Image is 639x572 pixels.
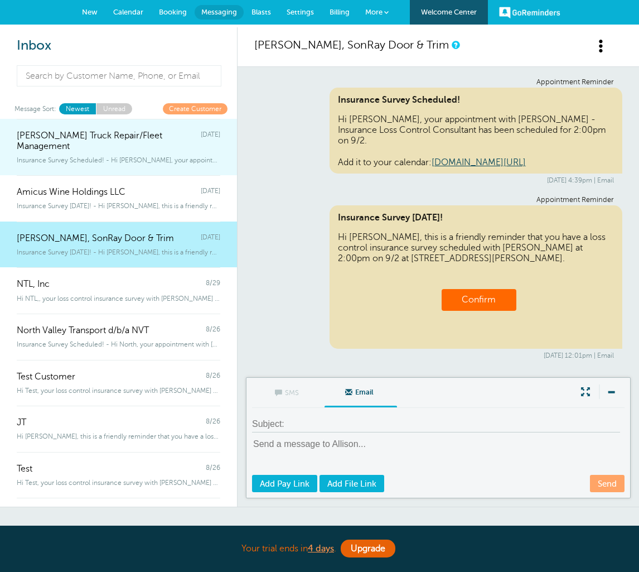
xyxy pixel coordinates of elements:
span: Insurance Survey [DATE]! [338,213,614,223]
span: JT [17,417,26,428]
span: Hi Test, your loss control insurance survey with [PERSON_NAME] has been sche [17,387,220,395]
a: Create Customer [163,103,227,114]
span: Add File Link [327,479,376,488]
a: This is a history of all communications between GoReminders and your customer. [452,41,458,49]
span: SMS [260,378,316,405]
span: Settings [287,8,314,16]
a: Send [590,475,625,492]
span: [DATE] [201,131,220,152]
span: Add Pay Link [260,479,309,488]
div: Hi [PERSON_NAME], your appointment with [PERSON_NAME] - Insurance Loss Control Consultant has bee... [330,88,622,174]
span: Email [333,378,389,405]
span: Messaging [201,8,237,16]
span: More [365,8,383,16]
span: Calendar [113,8,143,16]
div: Your trial ends in . [69,537,570,561]
a: 4 days [308,544,334,554]
span: 8/26 [206,325,220,336]
span: North Valley Transport d/b/a NVT [17,325,149,336]
span: 8/29 [206,279,220,290]
span: Message Sort: [14,103,56,114]
input: Search by Customer Name, Phone, or Email [17,65,221,86]
a: Refer someone to us! [314,525,420,536]
a: Newest [59,103,96,114]
a: [DOMAIN_NAME][URL] [432,157,526,167]
span: Blasts [251,8,271,16]
label: This customer does not have a phone number. [252,378,325,408]
span: [PERSON_NAME], SonRay Door & Trim [17,233,174,244]
span: Insurance Survey Scheduled! - Hi [PERSON_NAME], your appointment with [PERSON_NAME] - Insurance L... [17,156,220,164]
span: Booking [159,8,187,16]
span: [DATE] [201,187,220,198]
a: Add Pay Link [252,475,317,492]
a: Unread [96,103,132,114]
span: Hi NTL,, your loss control insurance survey with [PERSON_NAME] has been sche [17,295,220,302]
div: Hi [PERSON_NAME], this is a friendly reminder that you have a loss control insurance survey sched... [330,205,622,349]
div: Appointment Reminder [263,196,614,204]
div: [DATE] 4:39pm | Email [263,176,614,184]
span: Hi [PERSON_NAME], this is a friendly reminder that you have a loss control insurance s [17,432,220,440]
span: NTL, Inc [17,279,50,290]
div: Appointment Reminder [263,78,614,86]
a: Add File Link [319,475,384,492]
span: Hi Test, your loss control insurance survey with [PERSON_NAME] has been sche [17,479,220,487]
span: Insurance Survey [DATE]! - Hi [PERSON_NAME], this is a friendly reminder that you have a loss con... [17,248,220,256]
span: Test Customer [17,372,75,382]
h2: Inbox [17,38,220,54]
a: [PERSON_NAME], SonRay Door & Trim [254,39,449,51]
span: New [82,8,98,16]
span: Test [17,464,32,474]
input: Subject: [252,416,620,432]
span: 8/26 [206,417,220,428]
a: Confirm [462,295,496,305]
span: Billing [330,8,350,16]
div: [DATE] 12:01pm | Email [263,352,614,359]
a: Upgrade [341,540,395,557]
strong: free month [252,525,309,536]
span: [PERSON_NAME] Truck Repair/Fleet Management [17,131,201,152]
span: Insurance Survey Scheduled! - Hi North, your appointment with [PERSON_NAME] - Insurance Loss Cont... [17,340,220,348]
span: Amicus Wine Holdings LLC [17,187,125,198]
span: Insurance Survey Scheduled! [338,95,614,105]
span: 8/26 [206,464,220,474]
span: 8/26 [206,372,220,382]
a: Messaging [195,5,244,20]
span: Insurance Survey [DATE]! - Hi [PERSON_NAME], this is a friendly reminder that you have a loss con... [17,202,220,210]
span: [DATE] [201,233,220,244]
